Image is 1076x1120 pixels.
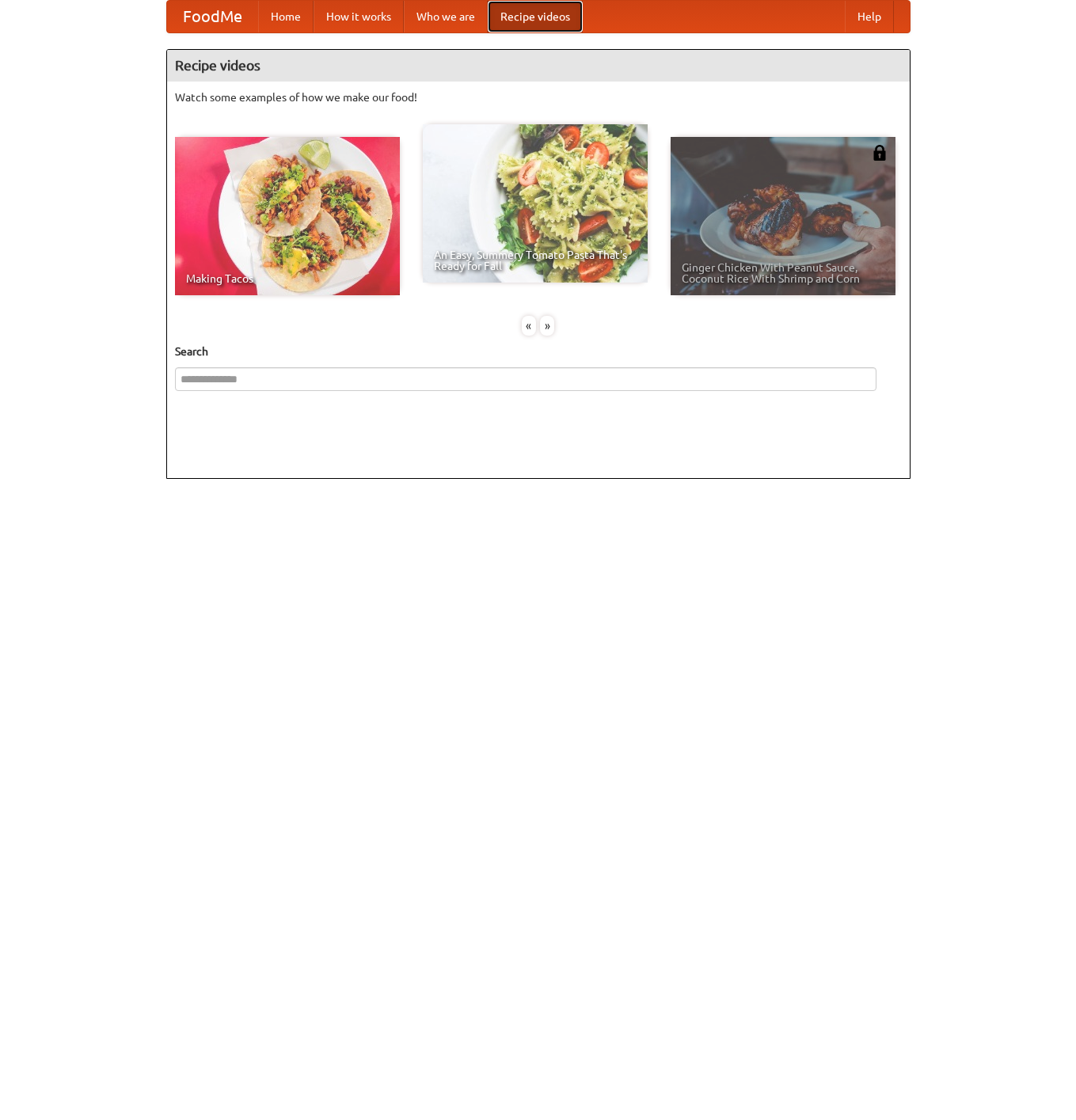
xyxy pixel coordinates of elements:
p: Watch some examples of how we make our food! [175,89,902,105]
a: Help [845,1,894,32]
h4: Recipe videos [167,50,910,82]
a: FoodMe [167,1,258,32]
span: An Easy, Summery Tomato Pasta That's Ready for Fall [434,249,637,271]
img: 483408.png [872,145,888,161]
a: An Easy, Summery Tomato Pasta That's Ready for Fall [423,124,648,283]
div: » [540,316,554,336]
a: Making Tacos [175,137,400,295]
span: Making Tacos [186,273,389,284]
a: Who we are [404,1,488,32]
div: « [522,316,536,336]
h5: Search [175,344,902,359]
a: Recipe videos [488,1,583,32]
a: How it works [314,1,404,32]
a: Home [258,1,314,32]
